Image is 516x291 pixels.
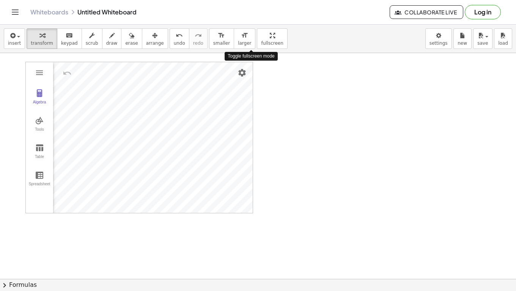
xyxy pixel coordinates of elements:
span: redo [193,41,203,46]
button: scrub [82,28,102,49]
i: format_size [218,31,225,40]
button: redoredo [189,28,208,49]
img: Main Menu [35,68,44,77]
button: transform [27,28,57,49]
span: load [498,41,508,46]
button: format_sizelarger [234,28,255,49]
button: load [494,28,512,49]
span: save [477,41,488,46]
div: Toggle fullscreen mode [225,52,277,61]
span: undo [174,41,185,46]
span: transform [31,41,53,46]
button: erase [121,28,142,49]
button: Undo [60,66,74,80]
span: erase [125,41,138,46]
i: redo [195,31,202,40]
i: keyboard [66,31,73,40]
div: Table [27,155,52,165]
button: keyboardkeypad [57,28,82,49]
span: scrub [86,41,98,46]
button: settings [425,28,452,49]
span: fullscreen [261,41,283,46]
span: settings [429,41,448,46]
i: undo [176,31,183,40]
span: keypad [61,41,78,46]
span: larger [238,41,251,46]
button: Toggle navigation [9,6,21,18]
button: format_sizesmaller [209,28,234,49]
span: insert [8,41,21,46]
div: Algebra [27,100,52,111]
button: draw [102,28,122,49]
button: arrange [142,28,168,49]
a: Whiteboards [30,8,68,16]
span: draw [106,41,118,46]
div: Spreadsheet [27,182,52,192]
span: Collaborate Live [396,9,457,16]
button: insert [4,28,25,49]
span: arrange [146,41,164,46]
span: new [458,41,467,46]
button: fullscreen [257,28,287,49]
div: Graphing Calculator [25,62,253,213]
button: Settings [235,66,249,80]
div: Tools [27,127,52,138]
span: smaller [213,41,230,46]
button: Log in [465,5,501,19]
i: format_size [241,31,248,40]
button: save [473,28,492,49]
button: new [453,28,472,49]
button: undoundo [170,28,189,49]
canvas: Graphics View 1 [53,62,253,213]
button: Collaborate Live [390,5,463,19]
